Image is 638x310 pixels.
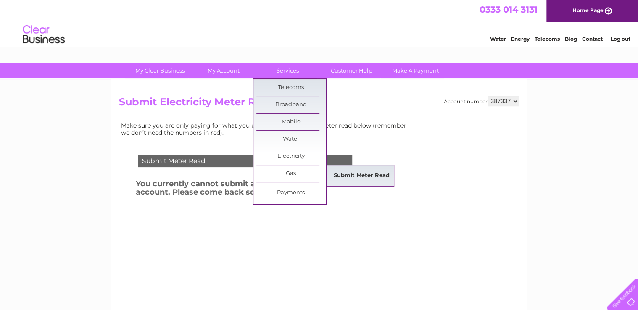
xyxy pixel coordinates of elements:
[256,185,326,201] a: Payments
[565,36,577,42] a: Blog
[610,36,630,42] a: Log out
[256,148,326,165] a: Electricity
[189,63,258,78] a: My Account
[256,131,326,148] a: Water
[253,63,322,78] a: Services
[444,96,519,106] div: Account number
[256,96,326,113] a: Broadband
[125,63,195,78] a: My Clear Business
[256,165,326,182] a: Gas
[490,36,506,42] a: Water
[317,63,386,78] a: Customer Help
[582,36,603,42] a: Contact
[381,63,450,78] a: Make A Payment
[138,155,352,167] div: Submit Meter Read
[256,114,326,130] a: Mobile
[480,4,538,15] a: 0333 014 3131
[535,36,560,42] a: Telecoms
[119,120,413,138] td: Make sure you are only paying for what you use. Simply enter your meter read below (remember we d...
[121,5,518,41] div: Clear Business is a trading name of Verastar Limited (registered in [GEOGRAPHIC_DATA] No. 3667643...
[256,79,326,96] a: Telecoms
[119,96,519,112] h2: Submit Electricity Meter Read
[22,22,65,47] img: logo.png
[511,36,530,42] a: Energy
[136,178,374,201] h3: You currently cannot submit a meter reading on this account. Please come back soon!
[327,167,396,184] a: Submit Meter Read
